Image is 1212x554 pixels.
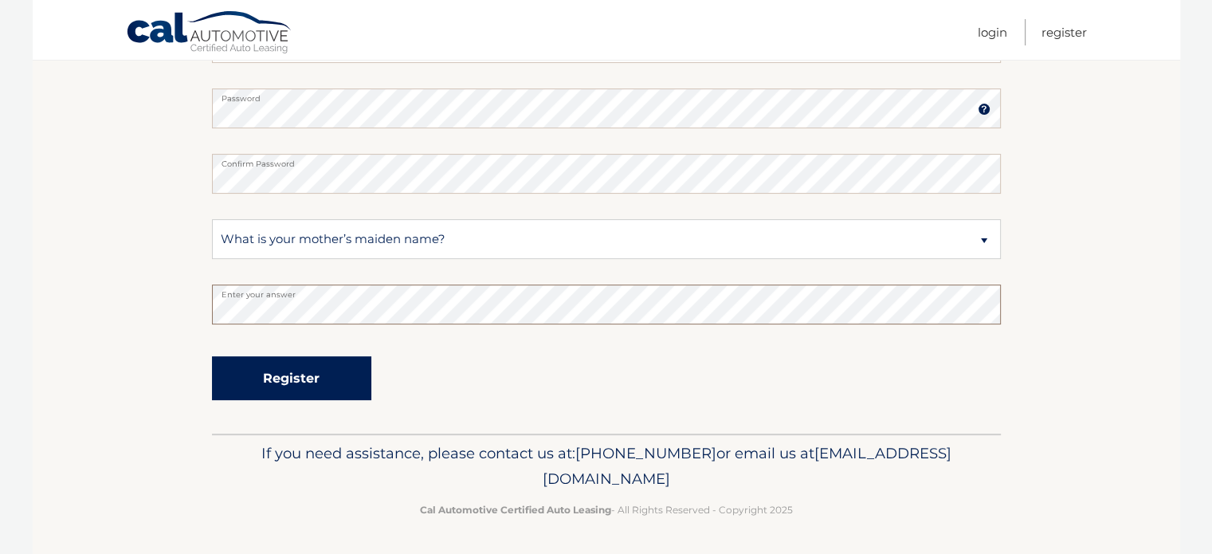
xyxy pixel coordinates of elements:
[420,504,611,516] strong: Cal Automotive Certified Auto Leasing
[543,444,951,488] span: [EMAIL_ADDRESS][DOMAIN_NAME]
[212,285,1001,297] label: Enter your answer
[575,444,716,462] span: [PHONE_NUMBER]
[978,19,1007,45] a: Login
[222,501,990,518] p: - All Rights Reserved - Copyright 2025
[978,103,990,116] img: tooltip.svg
[1041,19,1087,45] a: Register
[212,356,371,400] button: Register
[212,154,1001,167] label: Confirm Password
[212,88,1001,101] label: Password
[126,10,293,57] a: Cal Automotive
[222,441,990,492] p: If you need assistance, please contact us at: or email us at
